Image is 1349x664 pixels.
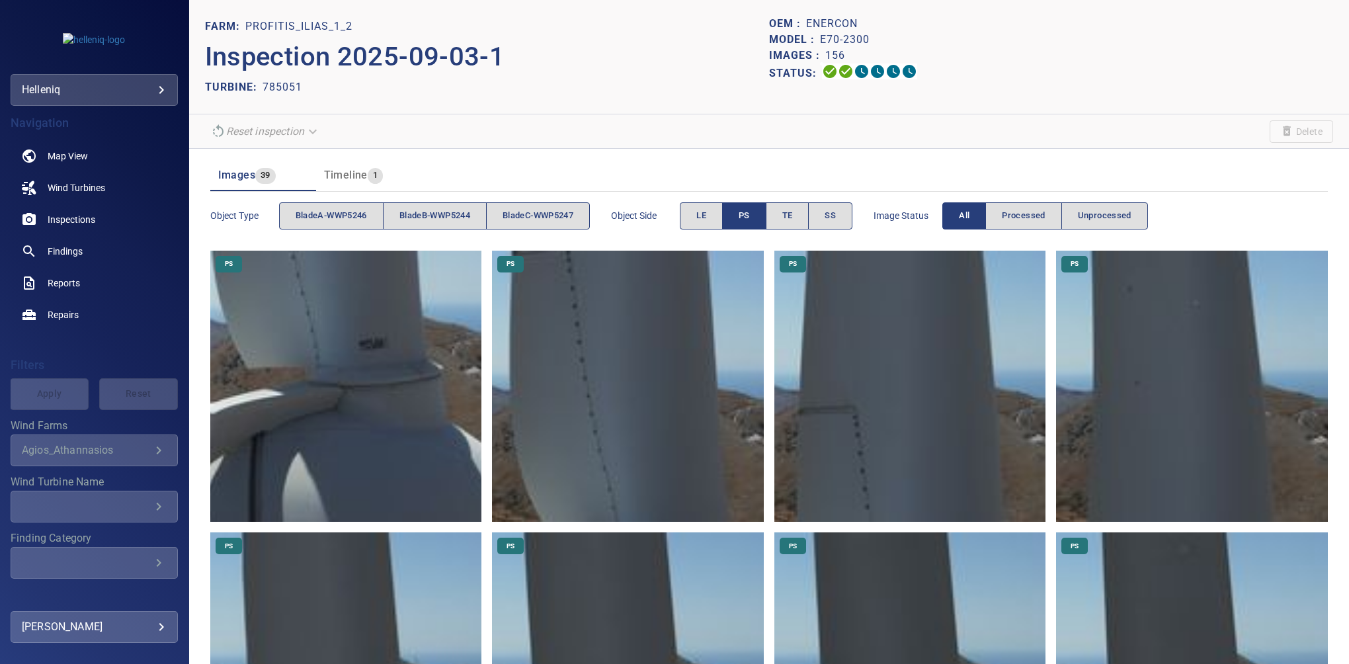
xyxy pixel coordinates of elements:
div: Wind Turbine Name [11,491,178,522]
span: PS [781,542,805,551]
p: E70-2300 [820,32,870,48]
span: Inspections [48,213,95,226]
span: TE [782,208,793,224]
span: Repairs [48,308,79,321]
span: PS [739,208,750,224]
span: PS [499,259,522,269]
button: SS [808,202,852,229]
div: [PERSON_NAME] [22,616,167,638]
span: Object Side [611,209,680,222]
p: 156 [825,48,845,63]
button: Unprocessed [1061,202,1148,229]
p: 785051 [263,79,302,95]
a: reports noActive [11,267,178,299]
p: Status: [769,63,822,83]
div: helleniq [22,79,167,101]
span: Wind Turbines [48,181,105,194]
p: Inspection 2025-09-03-1 [205,37,769,77]
p: OEM : [769,16,806,32]
span: 1 [368,168,383,183]
span: All [959,208,969,224]
div: Unable to reset the inspection due to your user permissions [205,120,325,143]
svg: Classification 0% [901,63,917,79]
svg: Uploading 100% [822,63,838,79]
h4: Filters [11,358,178,372]
div: helleniq [11,74,178,106]
span: Findings [48,245,83,258]
svg: Data Formatted 100% [838,63,854,79]
span: Reports [48,276,80,290]
span: bladeA-WWP5246 [296,208,367,224]
div: Reset inspection [205,120,325,143]
span: Unprocessed [1078,208,1131,224]
img: helleniq-logo [63,33,125,46]
div: Finding Category [11,547,178,579]
div: Agios_Athannasios [22,444,151,456]
span: LE [696,208,706,224]
span: PS [1063,259,1086,269]
button: bladeA-WWP5246 [279,202,384,229]
span: PS [1063,542,1086,551]
span: Processed [1002,208,1045,224]
button: LE [680,202,723,229]
h4: Navigation [11,116,178,130]
span: PS [499,542,522,551]
button: bladeB-WWP5244 [383,202,487,229]
span: PS [217,259,241,269]
button: PS [722,202,766,229]
span: bladeC-WWP5247 [503,208,573,224]
svg: Matching 0% [885,63,901,79]
label: Finding Category [11,533,178,544]
button: All [942,202,986,229]
span: Unable to delete the inspection due to your user permissions [1270,120,1333,143]
div: objectType [279,202,591,229]
span: Image Status [874,209,942,222]
em: Reset inspection [226,125,304,138]
label: Finding Type [11,589,178,600]
p: TURBINE: [205,79,263,95]
p: Enercon [806,16,858,32]
a: findings noActive [11,235,178,267]
span: PS [781,259,805,269]
div: imageStatus [942,202,1148,229]
a: inspections noActive [11,204,178,235]
span: Timeline [324,169,368,181]
span: Object type [210,209,279,222]
a: windturbines noActive [11,172,178,204]
div: Wind Farms [11,435,178,466]
label: Wind Turbine Name [11,477,178,487]
div: objectSide [680,202,852,229]
p: FARM: [205,19,245,34]
button: TE [766,202,809,229]
a: repairs noActive [11,299,178,331]
span: Images [218,169,255,181]
button: Processed [985,202,1061,229]
span: SS [825,208,836,224]
p: Profitis_Ilias_1_2 [245,19,352,34]
span: PS [217,542,241,551]
span: 39 [255,168,276,183]
a: map noActive [11,140,178,172]
span: Map View [48,149,88,163]
svg: ML Processing 0% [870,63,885,79]
p: Images : [769,48,825,63]
svg: Selecting 0% [854,63,870,79]
p: Model : [769,32,820,48]
span: bladeB-WWP5244 [399,208,470,224]
label: Wind Farms [11,421,178,431]
button: bladeC-WWP5247 [486,202,590,229]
